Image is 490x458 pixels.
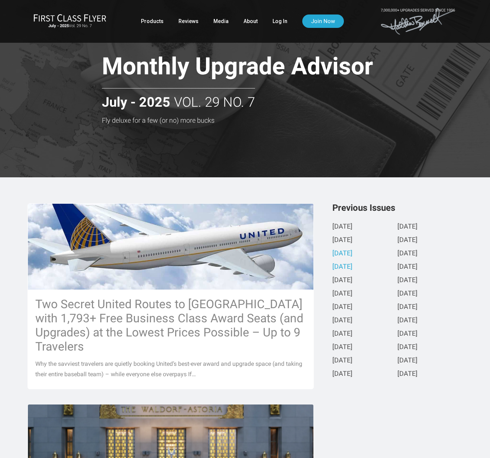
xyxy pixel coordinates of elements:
a: [DATE] [332,357,352,365]
a: [DATE] [332,223,352,231]
a: [DATE] [332,370,352,378]
a: [DATE] [332,330,352,338]
a: [DATE] [332,303,352,311]
a: [DATE] [332,277,352,284]
a: [DATE] [332,290,352,298]
a: [DATE] [397,370,418,378]
a: [DATE] [397,330,418,338]
a: Media [213,14,229,28]
small: Vol. 29 No. 7 [33,23,106,29]
a: First Class FlyerJuly - 2025Vol. 29 No. 7 [33,14,106,29]
a: [DATE] [397,317,418,325]
h2: Vol. 29 No. 7 [102,88,255,110]
a: [DATE] [397,263,418,271]
a: [DATE] [397,303,418,311]
a: [DATE] [332,250,352,258]
a: About [244,14,258,28]
a: Join Now [302,14,344,28]
a: [DATE] [332,317,352,325]
h3: Previous Issues [332,203,462,212]
h1: Monthly Upgrade Advisor [102,54,425,82]
a: [DATE] [332,263,352,271]
a: [DATE] [332,236,352,244]
a: [DATE] [397,223,418,231]
a: Products [141,14,164,28]
a: [DATE] [397,343,418,351]
strong: July - 2025 [102,95,170,110]
a: [DATE] [332,343,352,351]
h3: Two Secret United Routes to [GEOGRAPHIC_DATA] with 1,793+ Free Business Class Award Seats (and Up... [35,297,306,354]
a: [DATE] [397,236,418,244]
a: [DATE] [397,250,418,258]
a: [DATE] [397,277,418,284]
a: Reviews [178,14,199,28]
p: Why the savviest travelers are quietly booking United’s best-ever award and upgrade space (and ta... [35,359,306,380]
a: [DATE] [397,290,418,298]
img: First Class Flyer [33,14,106,22]
h3: Fly deluxe for a few (or no) more bucks [102,117,425,124]
a: [DATE] [397,357,418,365]
strong: July - 2025 [48,23,69,28]
a: Log In [273,14,287,28]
